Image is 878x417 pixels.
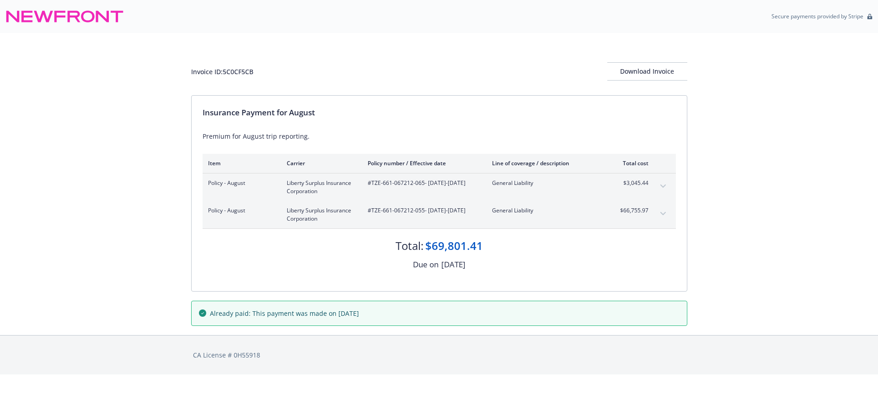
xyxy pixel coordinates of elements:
[614,179,648,187] span: $3,045.44
[208,159,272,167] div: Item
[368,159,477,167] div: Policy number / Effective date
[203,131,676,141] div: Premium for August trip reporting.
[287,206,353,223] span: Liberty Surplus Insurance Corporation
[425,238,483,254] div: $69,801.41
[614,159,648,167] div: Total cost
[193,350,685,360] div: CA License # 0H55918
[656,206,670,221] button: expand content
[492,206,600,215] span: General Liability
[492,179,600,187] span: General Liability
[656,179,670,194] button: expand content
[614,206,648,215] span: $66,755.97
[191,67,253,76] div: Invoice ID: 5C0CF5CB
[203,201,676,228] div: Policy - AugustLiberty Surplus Insurance Corporation#TZE-661-067212-055- [DATE]-[DATE]General Lia...
[368,206,477,215] span: #TZE-661-067212-055 - [DATE]-[DATE]
[287,179,353,195] span: Liberty Surplus Insurance Corporation
[203,107,676,119] div: Insurance Payment for August
[441,259,466,271] div: [DATE]
[492,159,600,167] div: Line of coverage / description
[771,12,863,20] p: Secure payments provided by Stripe
[607,62,687,81] button: Download Invoice
[208,206,272,215] span: Policy - August
[413,259,439,271] div: Due on
[368,179,477,187] span: #TZE-661-067212-065 - [DATE]-[DATE]
[287,159,353,167] div: Carrier
[396,238,423,254] div: Total:
[203,173,676,201] div: Policy - AugustLiberty Surplus Insurance Corporation#TZE-661-067212-065- [DATE]-[DATE]General Lia...
[607,63,687,80] div: Download Invoice
[208,179,272,187] span: Policy - August
[210,309,359,318] span: Already paid: This payment was made on [DATE]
